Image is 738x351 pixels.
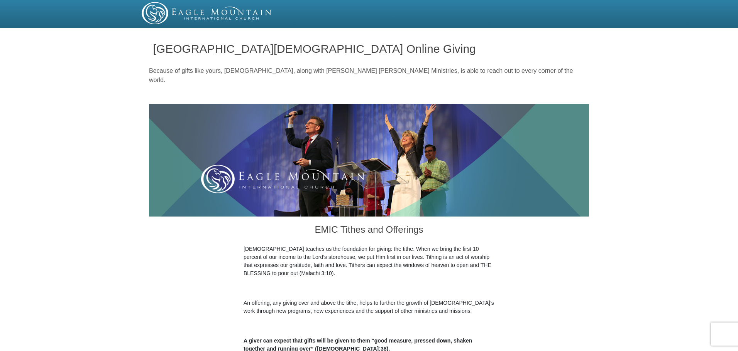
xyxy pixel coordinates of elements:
h1: [GEOGRAPHIC_DATA][DEMOGRAPHIC_DATA] Online Giving [153,42,585,55]
h3: EMIC Tithes and Offerings [244,217,494,245]
img: EMIC [142,2,272,24]
p: [DEMOGRAPHIC_DATA] teaches us the foundation for giving: the tithe. When we bring the first 10 pe... [244,245,494,277]
p: Because of gifts like yours, [DEMOGRAPHIC_DATA], along with [PERSON_NAME] [PERSON_NAME] Ministrie... [149,66,589,85]
p: An offering, any giving over and above the tithe, helps to further the growth of [DEMOGRAPHIC_DAT... [244,299,494,315]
